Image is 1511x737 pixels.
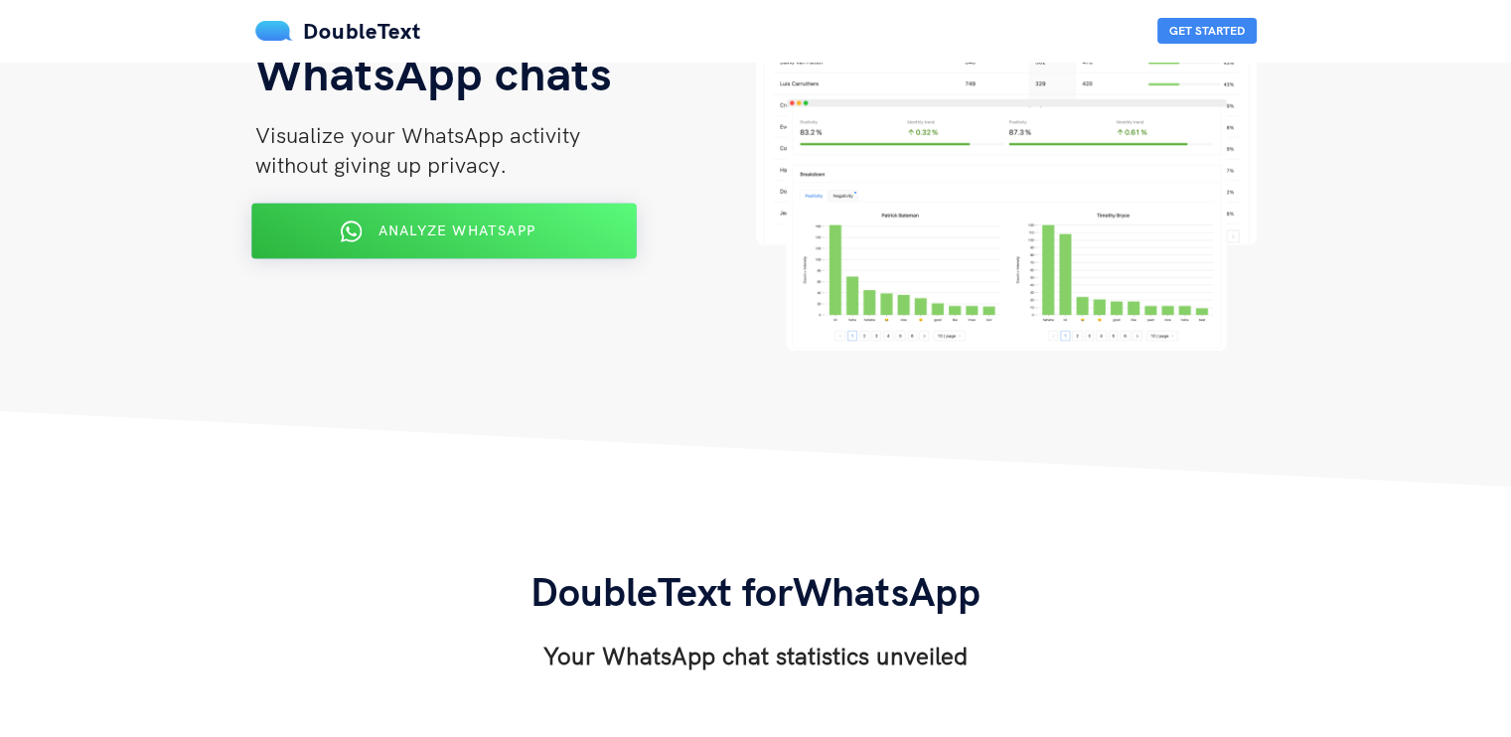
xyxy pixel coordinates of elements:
span: Analyze WhatsApp [378,221,534,239]
button: Analyze WhatsApp [251,204,637,259]
a: Analyze WhatsApp [255,229,633,247]
img: mS3x8y1f88AAAAABJRU5ErkJggg== [255,21,293,41]
h3: Your WhatsApp chat statistics unveiled [530,640,981,671]
span: WhatsApp chats [255,43,612,102]
span: without giving up privacy. [255,151,507,179]
span: DoubleText for WhatsApp [530,566,981,616]
a: DoubleText [255,17,421,45]
span: Visualize your WhatsApp activity [255,121,580,149]
button: Get Started [1157,18,1257,44]
span: DoubleText [303,17,421,45]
